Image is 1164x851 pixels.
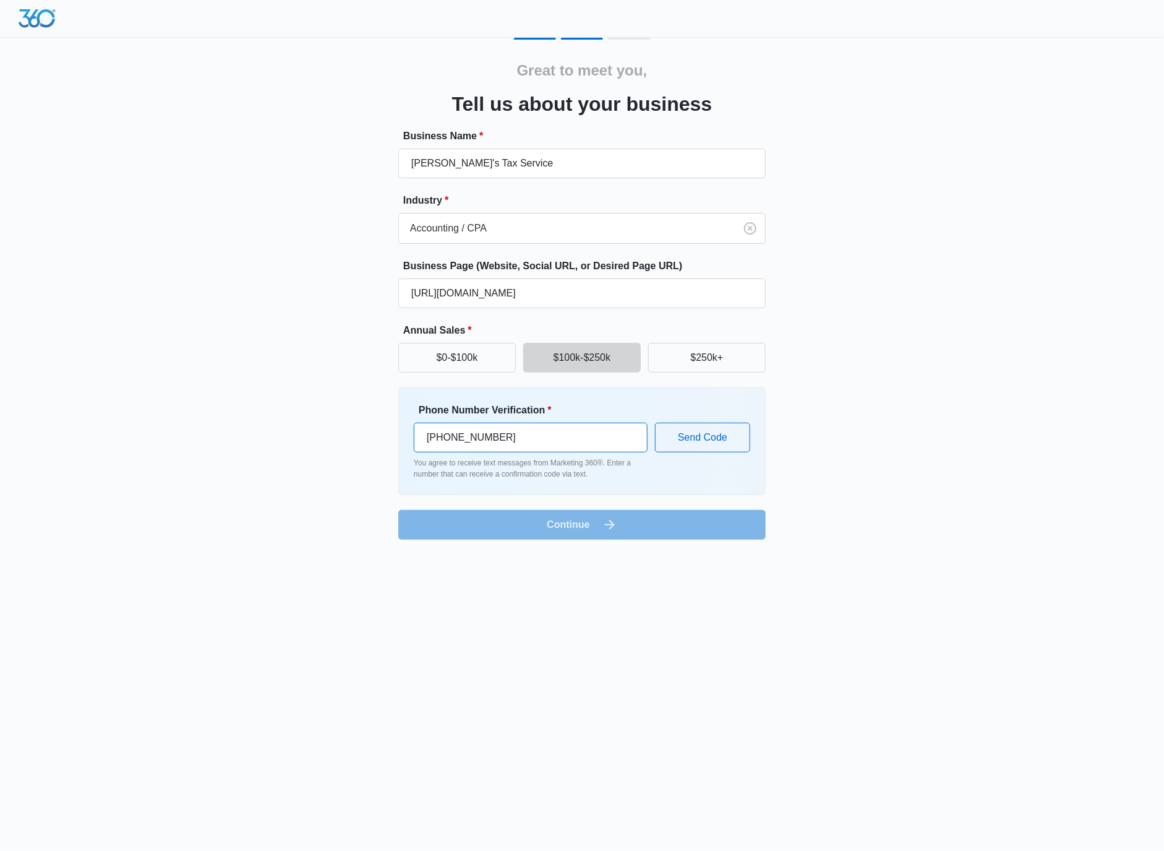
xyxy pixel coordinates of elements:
[414,457,648,480] p: You agree to receive text messages from Marketing 360®. Enter a number that can receive a confirm...
[740,218,760,238] button: Clear
[414,423,648,452] input: Ex. +1-555-555-5555
[398,149,766,178] input: e.g. Jane's Plumbing
[403,323,771,338] label: Annual Sales
[419,403,653,418] label: Phone Number Verification
[517,59,648,82] h2: Great to meet you,
[655,423,750,452] button: Send Code
[403,129,771,144] label: Business Name
[452,89,713,119] h3: Tell us about your business
[403,259,771,274] label: Business Page (Website, Social URL, or Desired Page URL)
[523,343,641,373] button: $100k-$250k
[398,343,516,373] button: $0-$100k
[403,193,771,208] label: Industry
[398,279,766,308] input: e.g. janesplumbing.com
[648,343,766,373] button: $250k+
